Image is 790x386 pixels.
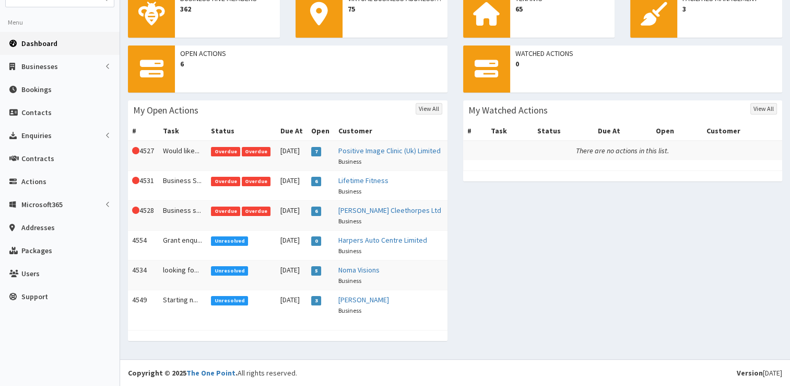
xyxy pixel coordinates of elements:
[515,4,610,14] span: 65
[211,147,240,156] span: Overdue
[128,230,159,260] td: 4554
[311,236,321,246] span: 0
[159,260,207,290] td: looking fo...
[128,368,238,378] strong: Copyright © 2025 .
[21,177,46,186] span: Actions
[338,146,441,155] a: Positive Image Clinic (Uk) Limited
[128,121,159,141] th: #
[750,103,777,115] a: View All
[128,200,159,230] td: 4528
[242,177,271,186] span: Overdue
[463,121,487,141] th: #
[593,121,652,141] th: Due At
[338,157,361,165] small: Business
[338,265,380,275] a: Noma Visions
[533,121,593,141] th: Status
[515,59,777,69] span: 0
[180,48,442,59] span: Open Actions
[133,106,198,115] h3: My Open Actions
[242,147,271,156] span: Overdue
[338,187,361,195] small: Business
[311,147,321,156] span: 7
[21,200,63,209] span: Microsoft365
[311,207,321,216] span: 6
[468,106,548,115] h3: My Watched Actions
[159,200,207,230] td: Business s...
[159,290,207,320] td: Starting n...
[338,206,441,215] a: [PERSON_NAME] Cleethorpes Ltd
[21,223,55,232] span: Addresses
[416,103,442,115] a: View All
[338,235,427,245] a: Harpers Auto Centre Limited
[311,266,321,276] span: 5
[21,85,52,94] span: Bookings
[487,121,533,141] th: Task
[21,62,58,71] span: Businesses
[515,48,777,59] span: Watched Actions
[338,176,388,185] a: Lifetime Fitness
[307,121,334,141] th: Open
[21,292,48,301] span: Support
[702,121,782,141] th: Customer
[338,247,361,255] small: Business
[338,217,361,225] small: Business
[159,171,207,200] td: Business S...
[128,260,159,290] td: 4534
[311,296,321,305] span: 3
[21,108,52,117] span: Contacts
[276,171,307,200] td: [DATE]
[276,290,307,320] td: [DATE]
[276,230,307,260] td: [DATE]
[186,368,235,378] a: The One Point
[737,368,782,378] div: [DATE]
[211,236,248,246] span: Unresolved
[576,146,669,155] i: There are no actions in this list.
[652,121,702,141] th: Open
[128,290,159,320] td: 4549
[132,147,139,154] i: This Action is overdue!
[180,4,275,14] span: 362
[128,171,159,200] td: 4531
[21,269,40,278] span: Users
[211,207,240,216] span: Overdue
[21,246,52,255] span: Packages
[338,277,361,285] small: Business
[276,200,307,230] td: [DATE]
[338,306,361,314] small: Business
[132,177,139,184] i: This Action is overdue!
[334,121,447,141] th: Customer
[211,266,248,276] span: Unresolved
[128,141,159,171] td: 4527
[180,59,442,69] span: 6
[338,295,389,304] a: [PERSON_NAME]
[737,368,763,378] b: Version
[159,230,207,260] td: Grant enqu...
[211,296,248,305] span: Unresolved
[311,177,321,186] span: 6
[159,121,207,141] th: Task
[120,359,790,386] footer: All rights reserved.
[207,121,276,141] th: Status
[276,260,307,290] td: [DATE]
[159,141,207,171] td: Would like...
[21,154,54,163] span: Contracts
[242,207,271,216] span: Overdue
[211,177,240,186] span: Overdue
[276,121,307,141] th: Due At
[132,207,139,214] i: This Action is overdue!
[348,4,442,14] span: 75
[682,4,777,14] span: 3
[21,39,57,48] span: Dashboard
[21,131,52,140] span: Enquiries
[276,141,307,171] td: [DATE]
